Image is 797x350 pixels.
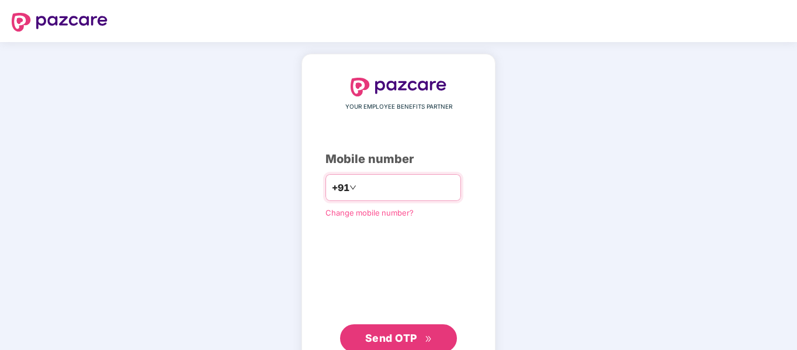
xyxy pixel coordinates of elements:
[325,208,414,217] a: Change mobile number?
[12,13,108,32] img: logo
[349,184,356,191] span: down
[425,335,432,343] span: double-right
[325,150,472,168] div: Mobile number
[365,332,417,344] span: Send OTP
[351,78,446,96] img: logo
[332,181,349,195] span: +91
[345,102,452,112] span: YOUR EMPLOYEE BENEFITS PARTNER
